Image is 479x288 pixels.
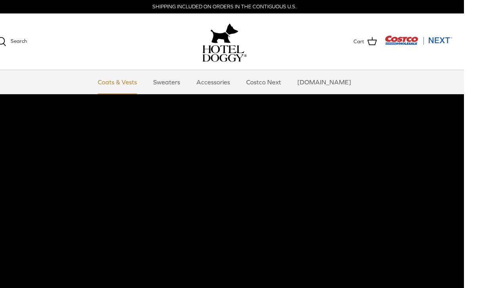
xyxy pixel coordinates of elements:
[146,70,187,94] a: Sweaters
[354,38,364,46] span: Cart
[91,70,144,94] a: Coats & Vests
[189,70,237,94] a: Accessories
[385,35,452,45] img: Costco Next
[202,21,247,62] a: hoteldoggy.com hoteldoggycom
[385,40,452,46] a: Visit Costco Next
[354,36,377,47] a: Cart
[290,70,358,94] a: [DOMAIN_NAME]
[211,21,238,45] img: hoteldoggy.com
[202,45,247,62] img: hoteldoggycom
[239,70,288,94] a: Costco Next
[11,38,27,44] span: Search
